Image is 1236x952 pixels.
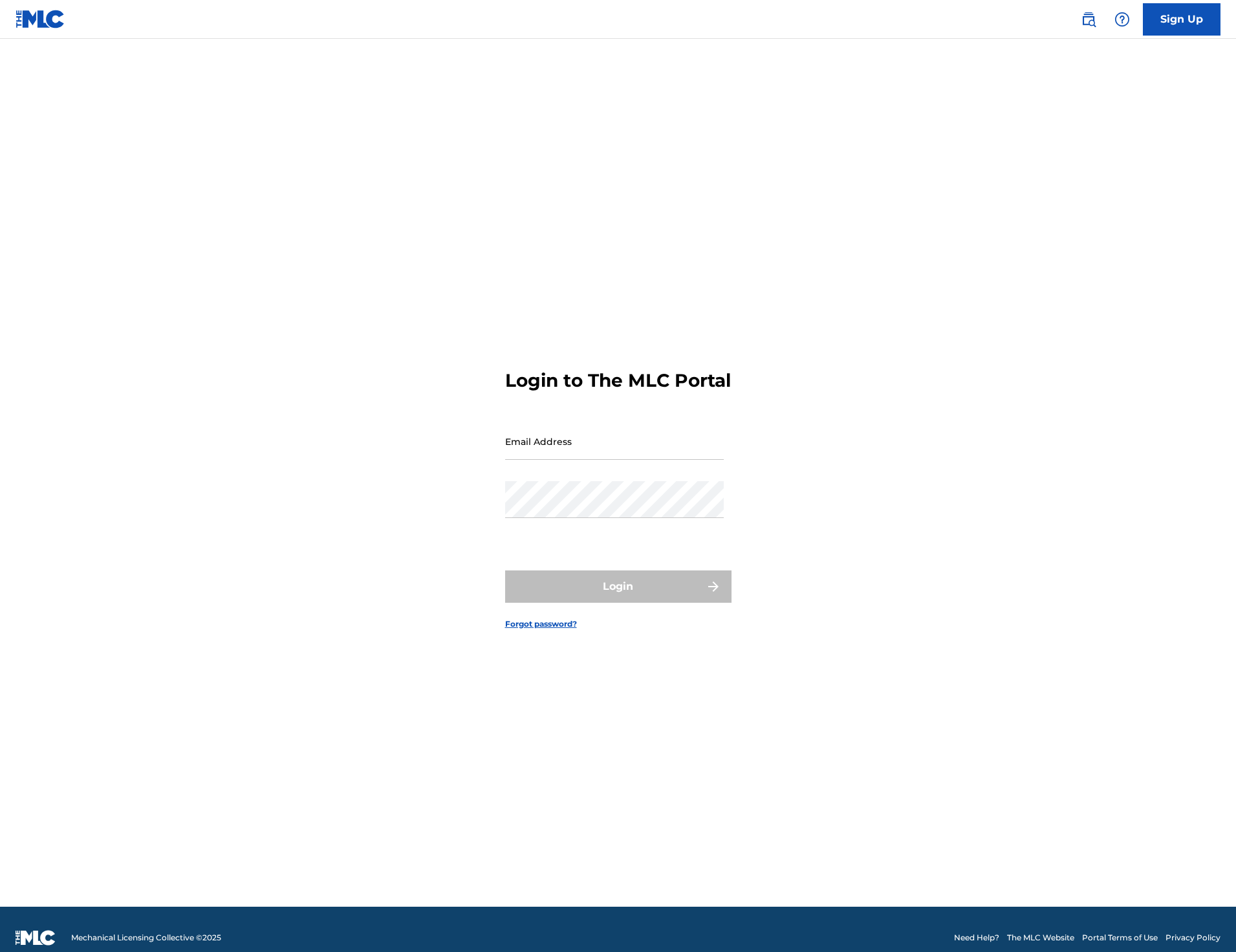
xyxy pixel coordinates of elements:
[1114,12,1130,27] img: help
[16,930,56,946] img: logo
[1082,932,1158,944] a: Portal Terms of Use
[1166,932,1220,944] a: Privacy Policy
[1076,6,1101,32] a: Public Search
[1143,3,1220,36] a: Sign Up
[71,932,221,944] span: Mechanical Licensing Collective © 2025
[16,10,65,28] img: MLC Logo
[505,369,731,392] h3: Login to The MLC Portal
[1109,6,1135,32] div: Help
[1171,890,1236,952] iframe: Chat Widget
[954,932,999,944] a: Need Help?
[505,618,577,630] a: Forgot password?
[1081,12,1096,27] img: search
[1007,932,1074,944] a: The MLC Website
